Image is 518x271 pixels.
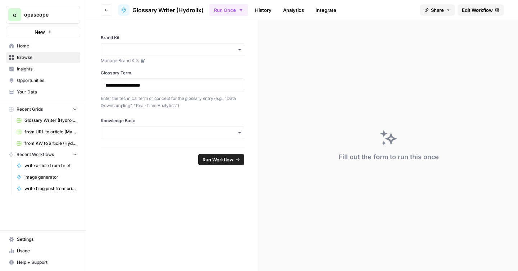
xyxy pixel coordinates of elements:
a: Edit Workflow [458,4,504,16]
p: Enter the technical term or concept for the glossary entry (e.g., "Data Downsampling", "Real-Time... [101,95,244,109]
a: write article from brief [13,160,80,171]
span: Glossary Writer (Hydrolix) Grid [24,117,77,124]
span: from URL to article (MariaDB) [24,129,77,135]
a: Settings [6,234,80,245]
label: Glossary Term [101,70,244,76]
button: Run Once [209,4,248,16]
span: Your Data [17,89,77,95]
a: Integrate [311,4,341,16]
button: Share [420,4,455,16]
a: from KW to article (Hydrolix) [13,138,80,149]
a: Insights [6,63,80,75]
span: Recent Workflows [17,151,54,158]
a: Home [6,40,80,52]
span: Browse [17,54,77,61]
span: from KW to article (Hydrolix) [24,140,77,147]
span: Edit Workflow [462,6,493,14]
button: Run Workflow [198,154,244,165]
span: Home [17,43,77,49]
a: Analytics [279,4,308,16]
div: Fill out the form to run this once [338,152,439,162]
a: write blog post from brief (Aroma360) [13,183,80,194]
span: Insights [17,66,77,72]
span: Run Workflow [203,156,233,163]
a: Your Data [6,86,80,98]
span: Usage [17,248,77,254]
span: Share [431,6,444,14]
button: Recent Workflows [6,149,80,160]
span: New [35,28,45,36]
button: Help + Support [6,257,80,268]
label: Knowledge Base [101,118,244,124]
a: Glossary Writer (Hydrolix) Grid [13,115,80,126]
span: Opportunities [17,77,77,84]
a: History [251,4,276,16]
span: write blog post from brief (Aroma360) [24,185,77,192]
a: Manage Brand Kits [101,58,244,64]
button: Recent Grids [6,104,80,115]
a: from URL to article (MariaDB) [13,126,80,138]
span: o [13,10,17,19]
label: Brand Kit [101,35,244,41]
a: Opportunities [6,75,80,86]
span: Glossary Writer (Hydrolix) [132,6,204,14]
span: Help + Support [17,259,77,266]
a: Usage [6,245,80,257]
span: write article from brief [24,162,77,169]
a: Browse [6,52,80,63]
span: image generator [24,174,77,180]
span: Settings [17,236,77,243]
button: Workspace: opascope [6,6,80,24]
a: image generator [13,171,80,183]
button: New [6,27,80,37]
a: Glossary Writer (Hydrolix) [118,4,204,16]
span: opascope [24,11,68,18]
span: Recent Grids [17,106,43,112]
